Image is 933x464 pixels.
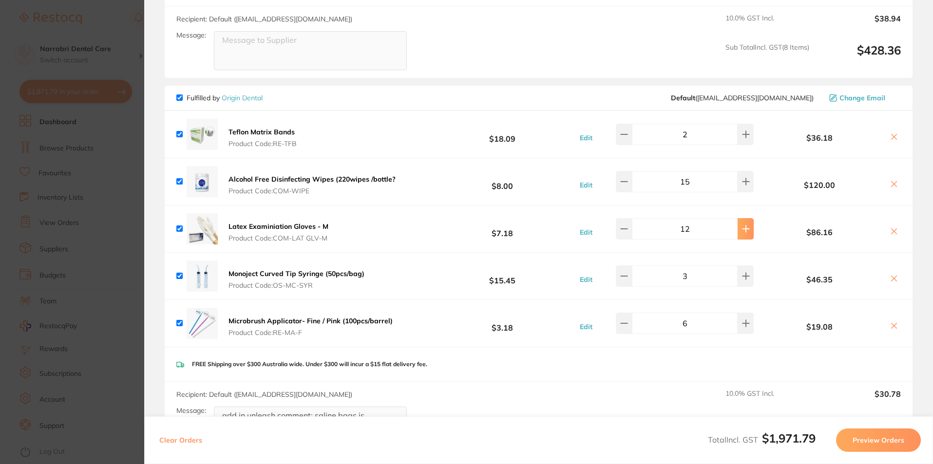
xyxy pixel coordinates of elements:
[577,228,595,237] button: Edit
[226,269,367,290] button: Monoject Curved Tip Syringe (50pcs/bag) Product Code:OS-MC-SYR
[577,133,595,142] button: Edit
[187,94,263,102] p: Fulfilled by
[176,407,206,415] label: Message:
[756,133,883,142] b: $36.18
[226,175,399,195] button: Alcohol Free Disinfecting Wipes (220wipes /bottle? Product Code:COM-WIPE
[187,119,218,150] img: NHQ1Ymdqbg
[671,93,695,102] b: Default
[228,281,364,289] span: Product Code: OS-MC-SYR
[836,428,921,452] button: Preview Orders
[228,187,396,195] span: Product Code: COM-WIPE
[756,228,883,237] b: $86.16
[228,175,396,184] b: Alcohol Free Disinfecting Wipes (220wipes /bottle?
[228,269,364,278] b: Monoject Curved Tip Syringe (50pcs/bag)
[228,329,393,336] span: Product Code: RE-MA-F
[708,435,816,445] span: Total Incl. GST
[228,140,297,148] span: Product Code: RE-TFB
[430,172,574,190] b: $8.00
[762,431,816,445] b: $1,971.79
[430,267,574,285] b: $15.45
[228,316,393,325] b: Microbrush Applicator- Fine / Pink (100pcs/barrel)
[817,14,901,36] output: $38.94
[176,390,352,399] span: Recipient: Default ( [EMAIL_ADDRESS][DOMAIN_NAME] )
[192,361,427,368] p: FREE Shipping over $300 Australia wide. Under $300 will incur a $15 flat delivery fee.
[725,43,809,70] span: Sub Total Incl. GST ( 8 Items)
[577,275,595,284] button: Edit
[756,275,883,284] b: $46.35
[156,428,205,452] button: Clear Orders
[214,407,407,445] textarea: add in unleash comment: saline bags is requested for 114 Narrabri
[226,316,396,337] button: Microbrush Applicator- Fine / Pink (100pcs/barrel) Product Code:RE-MA-F
[817,43,901,70] output: $428.36
[826,93,901,102] button: Change Email
[671,94,814,102] span: info@origindental.com.au
[228,234,328,242] span: Product Code: COM-LAT GLV-M
[226,128,300,148] button: Teflon Matrix Bands Product Code:RE-TFB
[430,314,574,332] b: $3.18
[430,125,574,143] b: $18.09
[430,220,574,238] b: $7.18
[228,128,295,136] b: Teflon Matrix Bands
[187,308,218,339] img: ZjR0OW8wbQ
[226,222,331,242] button: Latex Examiniation Gloves - M Product Code:COM-LAT GLV-M
[222,93,263,102] a: Origin Dental
[756,322,883,331] b: $19.08
[187,213,218,244] img: aHg4MTBkbA
[187,166,218,197] img: ZWYxM2xocQ
[176,31,206,39] label: Message:
[839,94,885,102] span: Change Email
[176,15,352,23] span: Recipient: Default ( [EMAIL_ADDRESS][DOMAIN_NAME] )
[577,322,595,331] button: Edit
[725,390,809,411] span: 10.0 % GST Incl.
[756,181,883,189] b: $120.00
[228,222,328,231] b: Latex Examiniation Gloves - M
[817,390,901,411] output: $30.78
[187,260,218,292] img: cWxsNjM4Yg
[577,181,595,189] button: Edit
[725,14,809,36] span: 10.0 % GST Incl.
